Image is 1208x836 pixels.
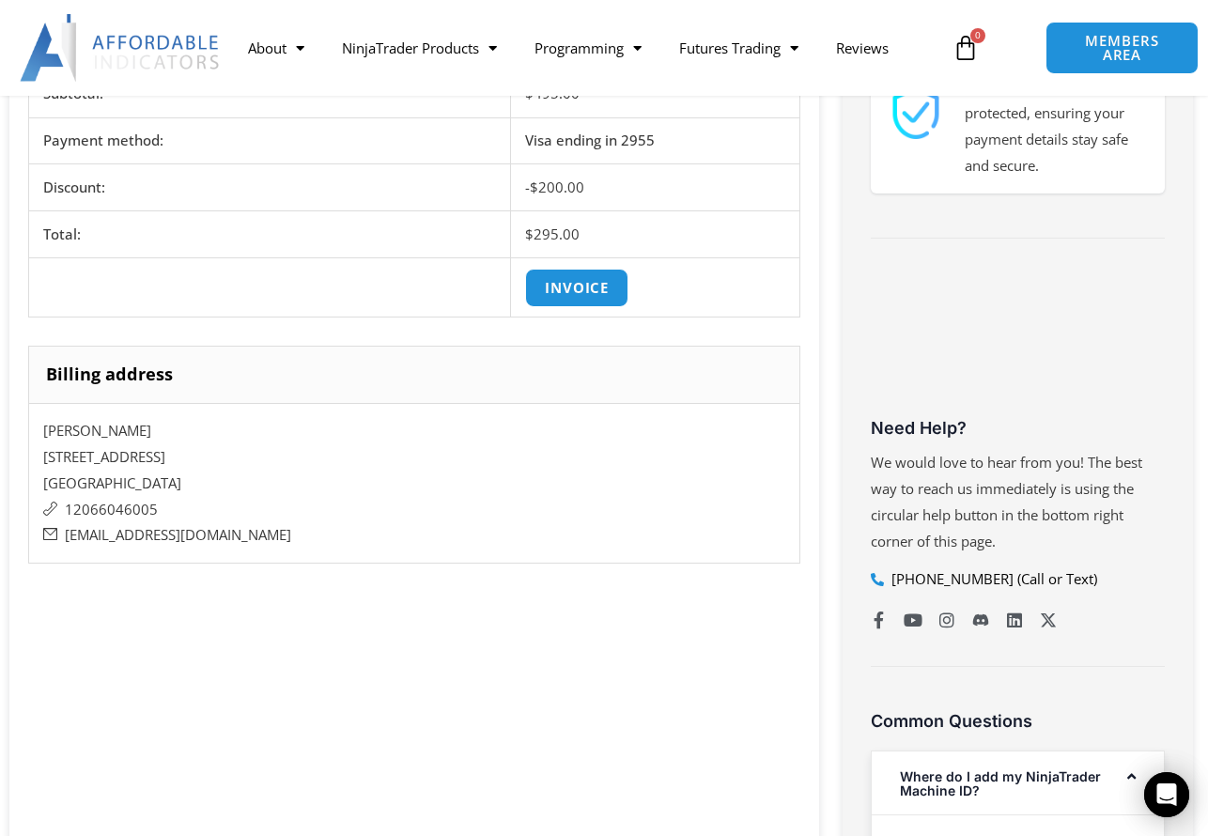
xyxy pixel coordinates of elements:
p: 12066046005 [43,497,785,523]
a: Futures Trading [660,26,817,70]
img: LogoAI | Affordable Indicators – NinjaTrader [20,14,222,82]
address: [PERSON_NAME] [STREET_ADDRESS] [GEOGRAPHIC_DATA] [28,403,800,564]
nav: Menu [229,26,942,70]
th: Total: [29,210,511,257]
span: - [525,178,530,196]
p: [EMAIL_ADDRESS][DOMAIN_NAME] [43,522,785,549]
h3: Common Questions [871,710,1166,732]
span: We would love to hear from you! The best way to reach us immediately is using the circular help b... [871,453,1142,550]
a: Where do I add my NinjaTrader Machine ID? [900,768,1101,798]
a: MEMBERS AREA [1045,22,1198,74]
span: 200.00 [530,178,584,196]
span: 0 [970,28,985,43]
span: $ [525,224,534,243]
iframe: Customer reviews powered by Trustpilot [871,271,1166,412]
span: MEMBERS AREA [1065,34,1178,62]
img: 1000913 | Affordable Indicators – NinjaTrader [890,86,942,139]
span: $ [530,178,538,196]
p: Your purchase is fully protected, ensuring your payment details stay safe and secure. [965,74,1147,178]
td: Visa ending in 2955 [511,117,799,164]
span: 295.00 [525,224,580,243]
span: [PHONE_NUMBER] (Call or Text) [887,566,1097,593]
th: Discount: [29,163,511,210]
a: Invoice order number 533343 [525,269,628,307]
a: 0 [924,21,1007,75]
h2: Billing address [28,346,800,403]
div: Open Intercom Messenger [1144,772,1189,817]
a: Reviews [817,26,907,70]
div: Where do I add my NinjaTrader Machine ID? [872,751,1165,814]
a: About [229,26,323,70]
h3: Need Help? [871,417,1166,439]
a: Programming [516,26,660,70]
th: Payment method: [29,117,511,164]
a: NinjaTrader Products [323,26,516,70]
